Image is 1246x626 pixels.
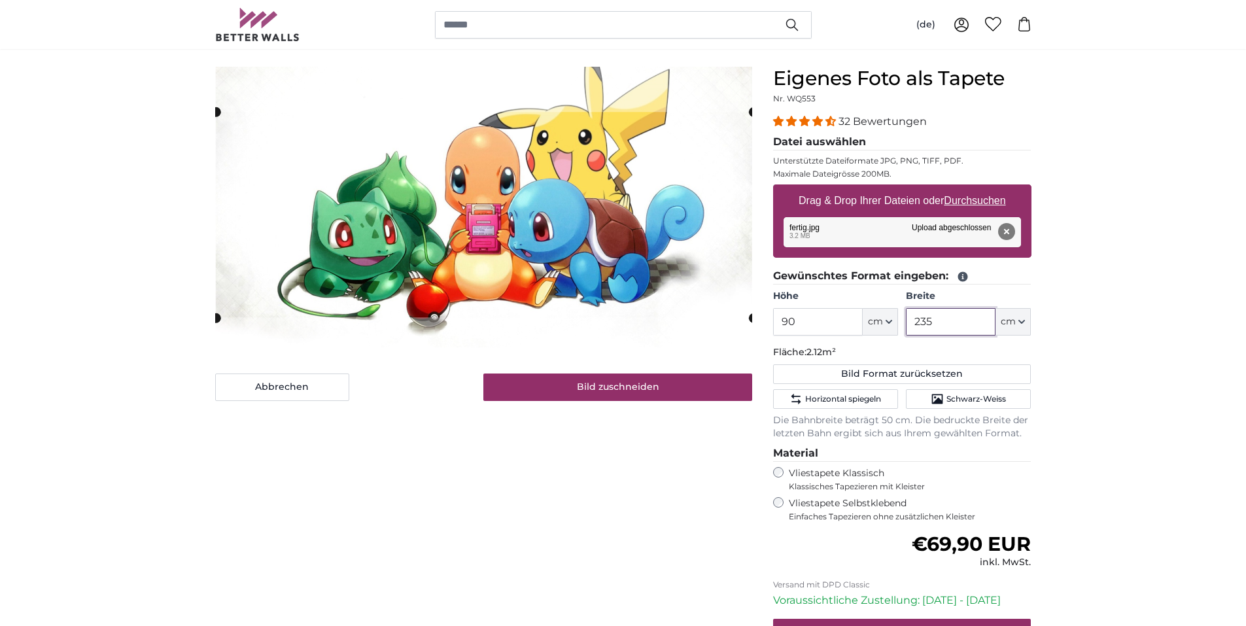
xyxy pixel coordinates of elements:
[773,94,816,103] span: Nr. WQ553
[946,394,1006,404] span: Schwarz-Weiss
[773,268,1031,285] legend: Gewünschtes Format eingeben:
[839,115,927,128] span: 32 Bewertungen
[944,195,1005,206] u: Durchsuchen
[773,414,1031,440] p: Die Bahnbreite beträgt 50 cm. Die bedruckte Breite der letzten Bahn ergibt sich aus Ihrem gewählt...
[1001,315,1016,328] span: cm
[906,290,1031,303] label: Breite
[773,134,1031,150] legend: Datei auswählen
[789,497,1031,522] label: Vliestapete Selbstklebend
[773,156,1031,166] p: Unterstützte Dateiformate JPG, PNG, TIFF, PDF.
[773,67,1031,90] h1: Eigenes Foto als Tapete
[773,169,1031,179] p: Maximale Dateigrösse 200MB.
[773,290,898,303] label: Höhe
[773,445,1031,462] legend: Material
[906,389,1031,409] button: Schwarz-Weiss
[863,308,898,336] button: cm
[773,593,1031,608] p: Voraussichtliche Zustellung: [DATE] - [DATE]
[773,364,1031,384] button: Bild Format zurücksetzen
[912,532,1031,556] span: €69,90 EUR
[868,315,883,328] span: cm
[789,512,1031,522] span: Einfaches Tapezieren ohne zusätzlichen Kleister
[215,374,349,401] button: Abbrechen
[773,580,1031,590] p: Versand mit DPD Classic
[912,556,1031,569] div: inkl. MwSt.
[793,188,1011,214] label: Drag & Drop Ihrer Dateien oder
[773,389,898,409] button: Horizontal spiegeln
[806,346,836,358] span: 2.12m²
[483,374,752,401] button: Bild zuschneiden
[773,115,839,128] span: 4.31 stars
[995,308,1031,336] button: cm
[789,467,1020,492] label: Vliestapete Klassisch
[215,8,300,41] img: Betterwalls
[789,481,1020,492] span: Klassisches Tapezieren mit Kleister
[805,394,881,404] span: Horizontal spiegeln
[906,13,946,37] button: (de)
[773,346,1031,359] p: Fläche:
